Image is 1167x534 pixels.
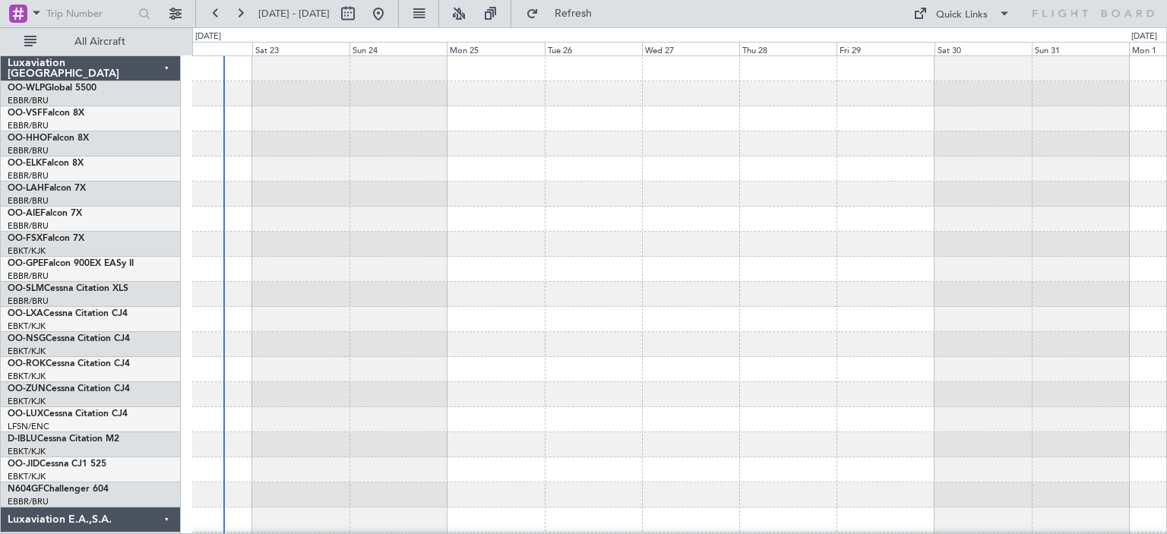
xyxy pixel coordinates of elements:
[8,334,130,343] a: OO-NSGCessna Citation CJ4
[155,42,252,55] div: Fri 22
[8,359,130,368] a: OO-ROKCessna Citation CJ4
[349,42,447,55] div: Sun 24
[8,109,43,118] span: OO-VSF
[837,42,934,55] div: Fri 29
[8,234,84,243] a: OO-FSXFalcon 7X
[8,309,128,318] a: OO-LXACessna Citation CJ4
[545,42,642,55] div: Tue 26
[8,409,43,419] span: OO-LUX
[8,384,130,393] a: OO-ZUNCessna Citation CJ4
[447,42,544,55] div: Mon 25
[8,134,47,143] span: OO-HHO
[8,95,49,106] a: EBBR/BRU
[8,234,43,243] span: OO-FSX
[8,434,37,444] span: D-IBLU
[8,321,46,332] a: EBKT/KJK
[8,145,49,156] a: EBBR/BRU
[195,30,221,43] div: [DATE]
[8,309,43,318] span: OO-LXA
[1131,30,1157,43] div: [DATE]
[739,42,837,55] div: Thu 28
[8,209,82,218] a: OO-AIEFalcon 7X
[46,2,134,25] input: Trip Number
[8,120,49,131] a: EBBR/BRU
[8,220,49,232] a: EBBR/BRU
[8,270,49,282] a: EBBR/BRU
[8,334,46,343] span: OO-NSG
[17,30,165,54] button: All Aircraft
[8,421,49,432] a: LFSN/ENC
[8,460,40,469] span: OO-JID
[936,8,988,23] div: Quick Links
[8,284,44,293] span: OO-SLM
[8,259,43,268] span: OO-GPE
[8,471,46,482] a: EBKT/KJK
[8,434,119,444] a: D-IBLUCessna Citation M2
[8,184,44,193] span: OO-LAH
[8,384,46,393] span: OO-ZUN
[8,159,84,168] a: OO-ELKFalcon 8X
[40,36,160,47] span: All Aircraft
[8,84,45,93] span: OO-WLP
[8,184,86,193] a: OO-LAHFalcon 7X
[258,7,330,21] span: [DATE] - [DATE]
[8,195,49,207] a: EBBR/BRU
[906,2,1018,26] button: Quick Links
[8,84,96,93] a: OO-WLPGlobal 5500
[8,295,49,307] a: EBBR/BRU
[8,209,40,218] span: OO-AIE
[1032,42,1129,55] div: Sun 31
[8,485,109,494] a: N604GFChallenger 604
[8,245,46,257] a: EBKT/KJK
[8,346,46,357] a: EBKT/KJK
[935,42,1032,55] div: Sat 30
[252,42,349,55] div: Sat 23
[8,170,49,182] a: EBBR/BRU
[8,396,46,407] a: EBKT/KJK
[8,259,134,268] a: OO-GPEFalcon 900EX EASy II
[8,485,43,494] span: N604GF
[8,159,42,168] span: OO-ELK
[8,284,128,293] a: OO-SLMCessna Citation XLS
[8,446,46,457] a: EBKT/KJK
[8,409,128,419] a: OO-LUXCessna Citation CJ4
[519,2,610,26] button: Refresh
[8,359,46,368] span: OO-ROK
[8,371,46,382] a: EBKT/KJK
[8,460,106,469] a: OO-JIDCessna CJ1 525
[642,42,739,55] div: Wed 27
[8,109,84,118] a: OO-VSFFalcon 8X
[8,134,89,143] a: OO-HHOFalcon 8X
[542,8,606,19] span: Refresh
[8,496,49,507] a: EBBR/BRU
